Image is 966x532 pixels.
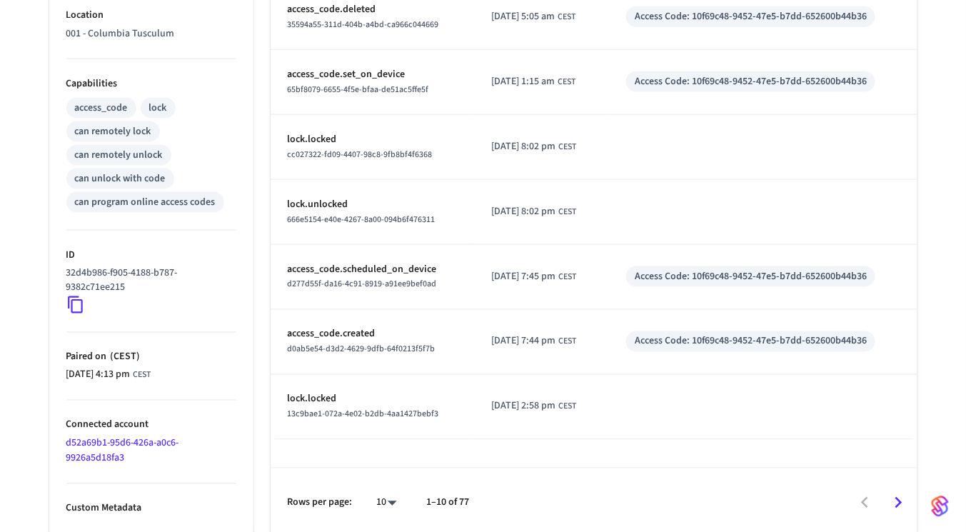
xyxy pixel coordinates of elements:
div: lock [149,101,167,116]
p: access_code.scheduled_on_device [288,262,458,277]
div: Europe/Warsaw [491,74,575,89]
span: d0ab5e54-d3d2-4629-9dfb-64f0213f5f7b [288,343,436,356]
span: [DATE] 2:58 pm [491,399,555,414]
span: [DATE] 8:02 pm [491,139,555,154]
div: can unlock with code [75,171,166,186]
span: CEST [558,336,576,348]
p: ID [66,248,236,263]
span: d277d55f-da16-4c91-8919-a91ee9bef0ad [288,278,437,291]
p: lock.locked [288,392,458,407]
span: CEST [558,206,576,219]
button: Go to next page [882,486,915,520]
span: [DATE] 5:05 am [491,9,555,24]
img: SeamLogoGradient.69752ec5.svg [932,495,949,518]
p: lock.locked [288,132,458,147]
div: Access Code: 10f69c48-9452-47e5-b7dd-652600b44b36 [635,9,867,24]
span: CEST [558,401,576,413]
div: Europe/Warsaw [491,269,576,284]
div: Access Code: 10f69c48-9452-47e5-b7dd-652600b44b36 [635,334,867,349]
span: CEST [134,369,151,382]
a: d52a69b1-95d6-426a-a0c6-9926a5d18fa3 [66,436,179,466]
p: 32d4b986-f905-4188-b787-9382c71ee215 [66,266,231,296]
p: lock.unlocked [288,197,458,212]
span: [DATE] 7:45 pm [491,269,555,284]
div: Europe/Warsaw [491,399,576,414]
div: can program online access codes [75,195,216,210]
span: [DATE] 4:13 pm [66,368,131,383]
div: Europe/Warsaw [491,334,576,349]
p: Rows per page: [288,496,353,511]
div: can remotely lock [75,124,151,139]
div: Europe/Warsaw [491,139,576,154]
p: 1–10 of 77 [427,496,470,511]
p: access_code.created [288,327,458,342]
span: cc027322-fd09-4407-98c8-9fb8bf4f6368 [288,149,433,161]
p: 001 - Columbia Tusculum [66,26,236,41]
p: Capabilities [66,76,236,91]
span: ( CEST ) [107,350,140,364]
div: Europe/Warsaw [491,9,575,24]
div: Europe/Warsaw [66,368,151,383]
span: [DATE] 7:44 pm [491,334,555,349]
p: Paired on [66,350,236,365]
span: 666e5154-e40e-4267-8a00-094b6f476311 [288,214,436,226]
span: [DATE] 8:02 pm [491,204,555,219]
p: Custom Metadata [66,501,236,516]
span: [DATE] 1:15 am [491,74,555,89]
span: 35594a55-311d-404b-a4bd-ca966c044669 [288,19,439,31]
div: 10 [370,493,404,513]
p: access_code.deleted [288,2,458,17]
span: CEST [558,271,576,283]
span: 13c9bae1-072a-4e02-b2db-4aa1427bebf3 [288,408,439,421]
p: Connected account [66,418,236,433]
div: can remotely unlock [75,148,163,163]
div: access_code [75,101,128,116]
span: CEST [558,76,575,89]
div: Access Code: 10f69c48-9452-47e5-b7dd-652600b44b36 [635,269,867,284]
p: Location [66,8,236,23]
span: CEST [558,11,575,24]
p: access_code.set_on_device [288,67,458,82]
span: 65bf8079-6655-4f5e-bfaa-de51ac5ffe5f [288,84,429,96]
div: Access Code: 10f69c48-9452-47e5-b7dd-652600b44b36 [635,74,867,89]
span: CEST [558,141,576,154]
div: Europe/Warsaw [491,204,576,219]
